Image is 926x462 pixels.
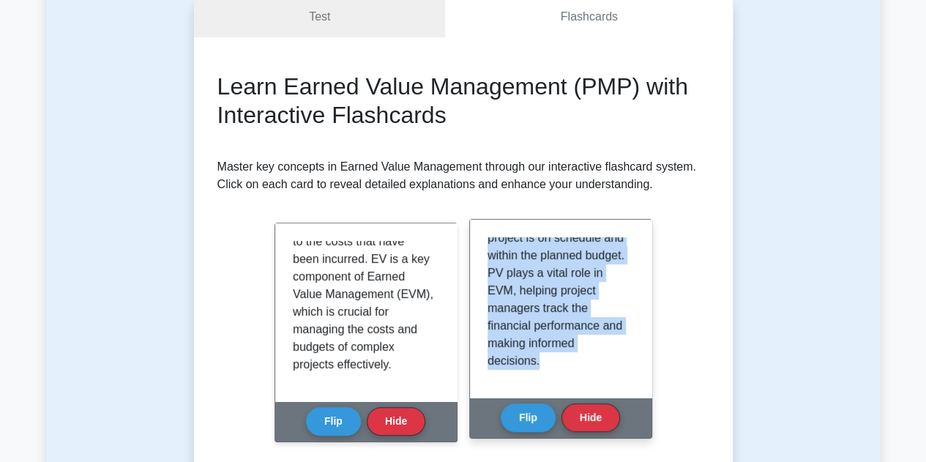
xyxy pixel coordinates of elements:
button: Flip [306,407,361,436]
button: Hide [561,403,620,432]
button: Hide [367,407,425,436]
h2: Learn Earned Value Management (PMP) with Interactive Flashcards [217,72,709,129]
button: Flip [501,403,556,432]
p: Master key concepts in Earned Value Management through our interactive flashcard system. Click on... [217,158,709,193]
